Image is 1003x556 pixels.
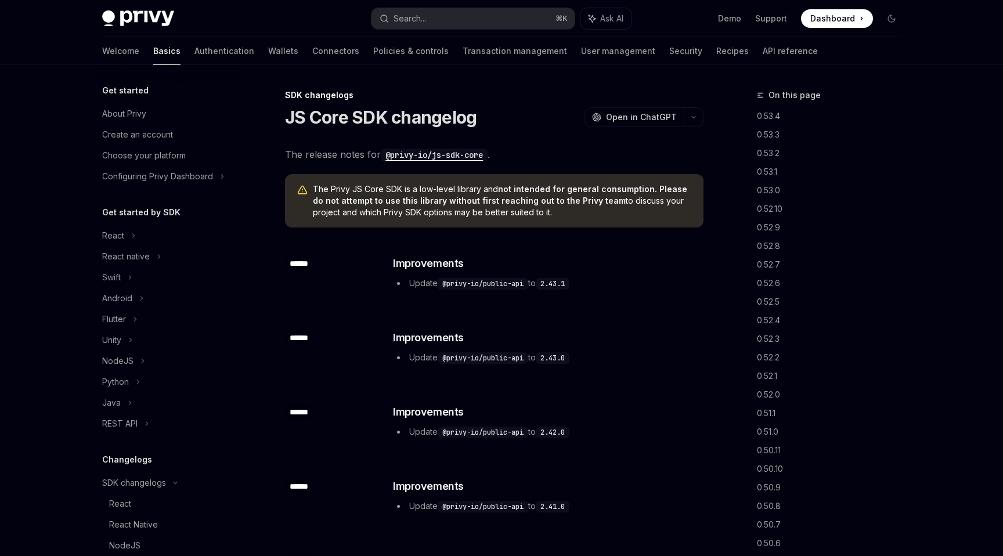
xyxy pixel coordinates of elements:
a: Demo [718,13,741,24]
a: 0.52.2 [757,348,910,367]
button: Open in ChatGPT [585,107,684,127]
h5: Changelogs [102,453,152,467]
span: Improvements [393,255,464,272]
a: Wallets [268,37,298,65]
a: 0.50.11 [757,441,910,460]
a: Support [755,13,787,24]
li: Update to [393,276,702,290]
a: NodeJS [93,535,241,556]
div: React [109,497,131,511]
div: Android [102,291,132,305]
code: 2.42.0 [536,427,569,438]
a: Connectors [312,37,359,65]
a: 0.52.8 [757,237,910,255]
a: 0.52.4 [757,311,910,330]
div: Search... [394,12,426,26]
a: 0.53.3 [757,125,910,144]
strong: not intended for general consumption. Please do not attempt to use this library without first rea... [313,184,687,205]
span: Improvements [393,404,464,420]
div: Java [102,396,121,410]
div: Flutter [102,312,126,326]
a: Authentication [194,37,254,65]
h5: Get started [102,84,149,98]
a: Recipes [716,37,749,65]
a: Security [669,37,702,65]
a: Policies & controls [373,37,449,65]
code: @privy-io/public-api [438,278,528,290]
a: 0.50.7 [757,515,910,534]
div: NodeJS [102,354,134,368]
code: @privy-io/public-api [438,352,528,364]
div: Create an account [102,128,173,142]
svg: Warning [297,185,308,196]
a: 0.52.0 [757,385,910,404]
div: Configuring Privy Dashboard [102,169,213,183]
span: Dashboard [810,13,855,24]
a: Dashboard [801,9,873,28]
button: Ask AI [580,8,632,29]
a: Transaction management [463,37,567,65]
div: React native [102,250,150,263]
button: Search...⌘K [371,8,575,29]
a: 0.52.7 [757,255,910,274]
li: Update to [393,499,702,513]
span: The release notes for . [285,146,703,163]
a: React Native [93,514,241,535]
code: 2.41.0 [536,501,569,512]
h1: JS Core SDK changelog [285,107,477,128]
a: API reference [763,37,818,65]
a: Create an account [93,124,241,145]
code: @privy-io/js-sdk-core [381,149,488,161]
span: Improvements [393,330,464,346]
div: Python [102,375,129,389]
a: 0.52.3 [757,330,910,348]
a: 0.50.6 [757,534,910,553]
span: On this page [769,88,821,102]
a: 0.52.5 [757,293,910,311]
div: Unity [102,333,121,347]
code: @privy-io/public-api [438,501,528,512]
a: React [93,493,241,514]
div: SDK changelogs [285,89,703,101]
div: React [102,229,124,243]
div: React Native [109,518,158,532]
li: Update to [393,351,702,364]
div: SDK changelogs [102,476,166,490]
code: 2.43.0 [536,352,569,364]
a: 0.53.4 [757,107,910,125]
a: 0.52.1 [757,367,910,385]
a: User management [581,37,655,65]
a: @privy-io/js-sdk-core [381,149,488,160]
span: Ask AI [600,13,623,24]
a: 0.51.1 [757,404,910,423]
a: Welcome [102,37,139,65]
span: The Privy JS Core SDK is a low-level library and to discuss your project and which Privy SDK opti... [313,183,692,218]
a: 0.50.9 [757,478,910,497]
h5: Get started by SDK [102,205,181,219]
div: Swift [102,270,121,284]
div: About Privy [102,107,146,121]
a: About Privy [93,103,241,124]
div: Choose your platform [102,149,186,163]
a: 0.53.0 [757,181,910,200]
a: 0.53.1 [757,163,910,181]
a: 0.50.10 [757,460,910,478]
li: Update to [393,425,702,439]
a: 0.53.2 [757,144,910,163]
code: @privy-io/public-api [438,427,528,438]
span: ⌘ K [555,14,568,23]
a: 0.52.9 [757,218,910,237]
a: Basics [153,37,181,65]
a: Choose your platform [93,145,241,166]
button: Toggle dark mode [882,9,901,28]
span: Open in ChatGPT [606,111,677,123]
img: dark logo [102,10,174,27]
code: 2.43.1 [536,278,569,290]
a: 0.52.10 [757,200,910,218]
span: Improvements [393,478,464,494]
a: 0.52.6 [757,274,910,293]
div: NodeJS [109,539,140,553]
a: 0.51.0 [757,423,910,441]
a: 0.50.8 [757,497,910,515]
div: REST API [102,417,138,431]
